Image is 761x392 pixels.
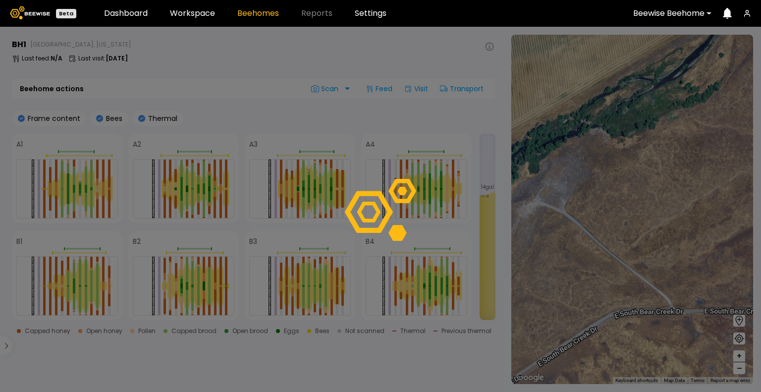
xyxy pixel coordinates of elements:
span: Reports [301,9,332,17]
img: Beewise logo [10,6,50,19]
a: Settings [355,9,386,17]
a: Beehomes [237,9,279,17]
a: Dashboard [104,9,148,17]
div: Beta [56,9,76,18]
a: Workspace [170,9,215,17]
